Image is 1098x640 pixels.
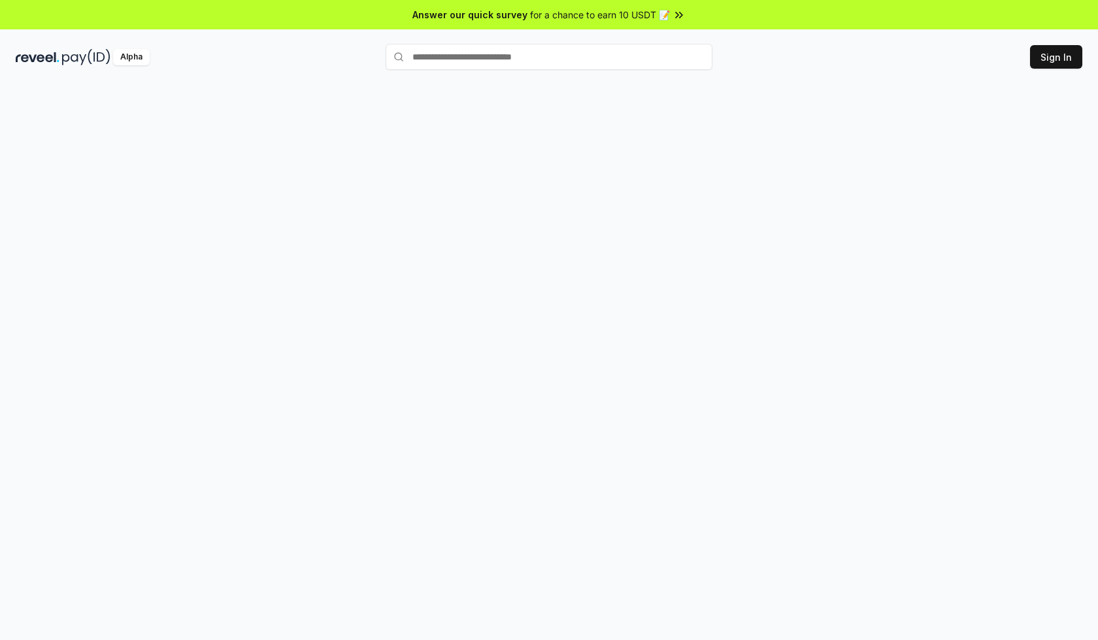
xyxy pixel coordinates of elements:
[412,8,527,22] span: Answer our quick survey
[1030,45,1082,69] button: Sign In
[113,49,150,65] div: Alpha
[62,49,110,65] img: pay_id
[530,8,670,22] span: for a chance to earn 10 USDT 📝
[16,49,59,65] img: reveel_dark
